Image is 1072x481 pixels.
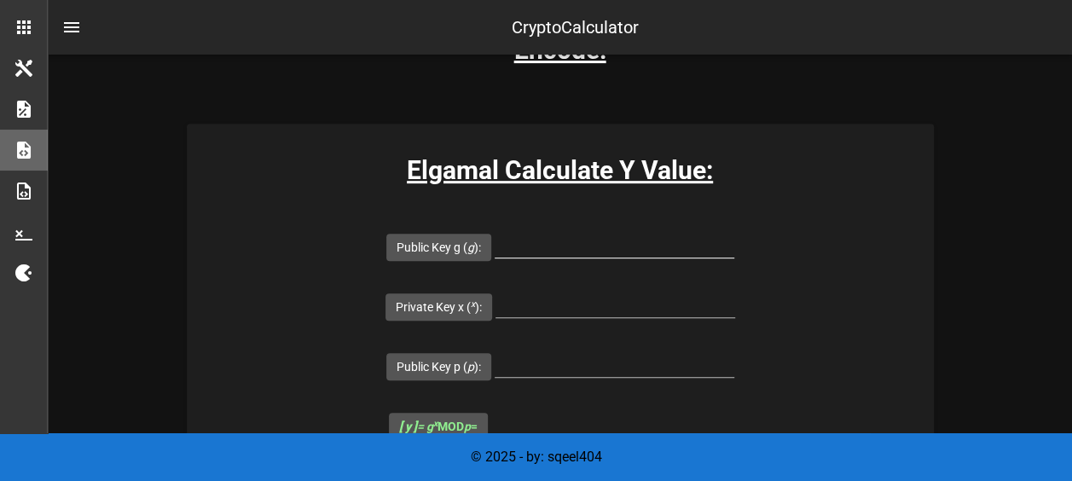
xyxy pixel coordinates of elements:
[467,240,474,254] i: g
[471,298,475,310] sup: x
[512,14,639,40] div: CryptoCalculator
[397,358,481,375] label: Public Key p ( ):
[187,151,934,189] h3: Elgamal Calculate Y Value:
[399,420,437,433] i: = g
[464,420,471,433] i: p
[471,449,602,465] span: © 2025 - by: sqeel404
[399,420,478,433] span: MOD =
[467,360,474,374] i: p
[399,420,417,433] b: [ y ]
[396,298,482,316] label: Private Key x ( ):
[51,7,92,48] button: nav-menu-toggle
[397,239,481,256] label: Public Key g ( ):
[433,418,437,429] sup: x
